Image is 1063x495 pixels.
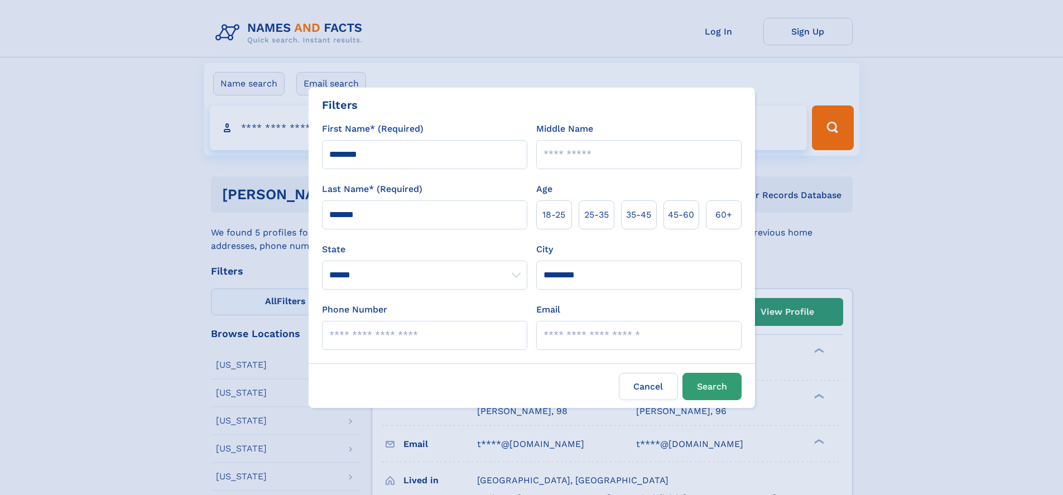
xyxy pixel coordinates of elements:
div: Filters [322,97,358,113]
span: 18‑25 [542,208,565,222]
label: Email [536,303,560,316]
label: Middle Name [536,122,593,136]
label: Cancel [619,373,678,400]
button: Search [682,373,742,400]
span: 25‑35 [584,208,609,222]
label: Last Name* (Required) [322,182,422,196]
span: 45‑60 [668,208,694,222]
label: State [322,243,527,256]
label: Phone Number [322,303,387,316]
span: 60+ [715,208,732,222]
span: 35‑45 [626,208,651,222]
label: City [536,243,553,256]
label: Age [536,182,552,196]
label: First Name* (Required) [322,122,424,136]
